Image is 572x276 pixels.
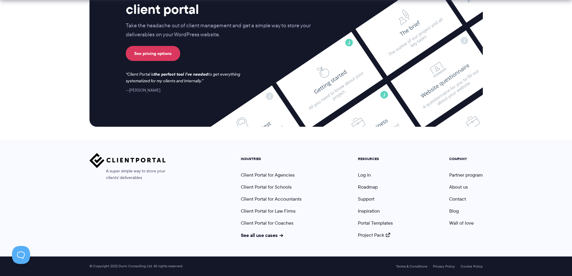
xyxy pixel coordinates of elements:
h5: RESOURCES [358,157,393,161]
a: Inspiration [358,208,380,214]
span: © Copyright 2022 Dunn Consulting Ltd. All rights reserved. [86,264,186,268]
cite: [PERSON_NAME] [126,87,160,93]
a: Partner program [449,171,483,178]
a: Portal Templates [358,220,393,226]
a: See all use cases [241,232,283,239]
a: Support [358,196,374,202]
a: Log in [358,171,371,178]
a: Client Portal for Law Firms [241,208,295,214]
a: Terms & Conditions [396,264,427,268]
strong: the perfect tool I've needed [154,71,208,77]
a: See pricing options [126,46,180,61]
a: Project Pack [358,232,390,238]
iframe: Toggle Customer Support [12,246,30,264]
h5: INDUSTRIES [241,157,301,161]
a: Client Portal for Coaches [241,220,293,226]
a: Blog [449,208,459,214]
a: Roadmap [358,183,378,190]
a: Client Portal for Agencies [241,171,295,178]
a: Privacy Policy [433,264,455,268]
a: Contact [449,196,466,202]
a: Client Portal for Accountants [241,196,301,202]
a: About us [449,183,468,190]
h5: COMPANY [449,157,483,161]
a: Wall of love [449,220,474,226]
p: Take the headache out of client management and get a simple way to store your deliverables on you... [126,21,323,39]
a: Client Portal for Schools [241,183,292,190]
p: Client Portal is to get everything systematized for my clients and internally. [126,71,248,84]
a: Cookie Policy [461,264,483,268]
span: A super simple way to store your clients' deliverables [89,168,166,181]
